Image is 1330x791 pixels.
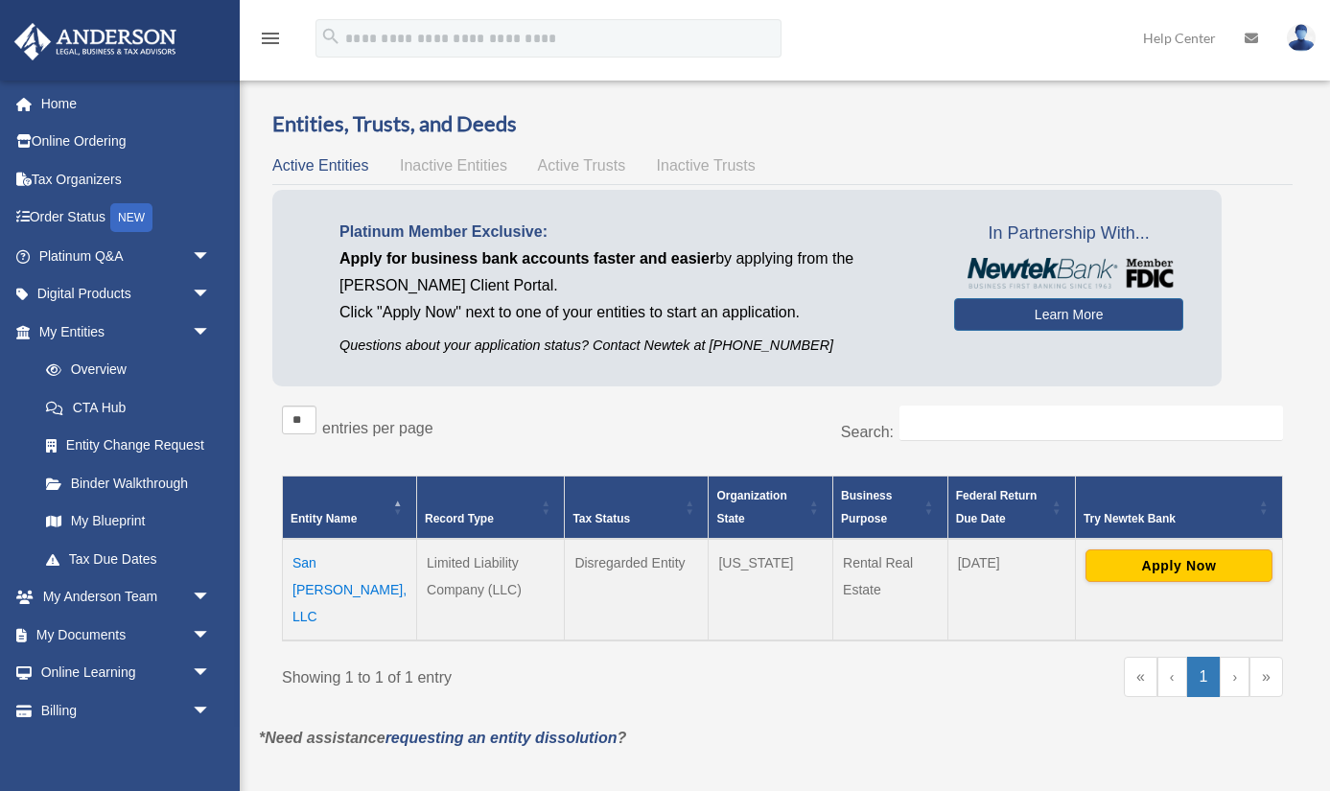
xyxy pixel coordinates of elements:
[417,477,565,540] th: Record Type: Activate to sort
[13,654,240,692] a: Online Learningarrow_drop_down
[192,313,230,352] span: arrow_drop_down
[709,477,833,540] th: Organization State: Activate to sort
[192,691,230,731] span: arrow_drop_down
[272,157,368,174] span: Active Entities
[291,512,357,525] span: Entity Name
[13,198,240,238] a: Order StatusNEW
[13,578,240,617] a: My Anderson Teamarrow_drop_down
[27,351,221,389] a: Overview
[192,654,230,693] span: arrow_drop_down
[339,334,925,358] p: Questions about your application status? Contact Newtek at [PHONE_NUMBER]
[400,157,507,174] span: Inactive Entities
[1084,507,1253,530] div: Try Newtek Bank
[1187,657,1221,697] a: 1
[282,657,768,691] div: Showing 1 to 1 of 1 entry
[27,464,230,502] a: Binder Walkthrough
[964,258,1174,289] img: NewtekBankLogoSM.png
[417,539,565,640] td: Limited Liability Company (LLC)
[709,539,833,640] td: [US_STATE]
[841,489,892,525] span: Business Purpose
[339,250,715,267] span: Apply for business bank accounts faster and easier
[27,502,230,541] a: My Blueprint
[572,512,630,525] span: Tax Status
[13,160,240,198] a: Tax Organizers
[322,420,433,436] label: entries per page
[1075,477,1282,540] th: Try Newtek Bank : Activate to sort
[657,157,756,174] span: Inactive Trusts
[192,578,230,617] span: arrow_drop_down
[954,219,1183,249] span: In Partnership With...
[1085,549,1272,582] button: Apply Now
[283,539,417,640] td: San [PERSON_NAME], LLC
[283,477,417,540] th: Entity Name: Activate to invert sorting
[565,539,709,640] td: Disregarded Entity
[538,157,626,174] span: Active Trusts
[13,237,240,275] a: Platinum Q&Aarrow_drop_down
[13,616,240,654] a: My Documentsarrow_drop_down
[13,123,240,161] a: Online Ordering
[1249,657,1283,697] a: Last
[27,427,230,465] a: Entity Change Request
[192,237,230,276] span: arrow_drop_down
[1220,657,1249,697] a: Next
[339,219,925,245] p: Platinum Member Exclusive:
[947,539,1075,640] td: [DATE]
[192,616,230,655] span: arrow_drop_down
[259,27,282,50] i: menu
[259,34,282,50] a: menu
[954,298,1183,331] a: Learn More
[841,424,894,440] label: Search:
[565,477,709,540] th: Tax Status: Activate to sort
[259,730,626,746] em: *Need assistance ?
[27,388,230,427] a: CTA Hub
[13,84,240,123] a: Home
[1124,657,1157,697] a: First
[13,313,230,351] a: My Entitiesarrow_drop_down
[9,23,182,60] img: Anderson Advisors Platinum Portal
[272,109,1293,139] h3: Entities, Trusts, and Deeds
[716,489,786,525] span: Organization State
[13,691,240,730] a: Billingarrow_drop_down
[833,539,948,640] td: Rental Real Estate
[833,477,948,540] th: Business Purpose: Activate to sort
[339,245,925,299] p: by applying from the [PERSON_NAME] Client Portal.
[947,477,1075,540] th: Federal Return Due Date: Activate to sort
[385,730,618,746] a: requesting an entity dissolution
[1157,657,1187,697] a: Previous
[13,275,240,314] a: Digital Productsarrow_drop_down
[27,540,230,578] a: Tax Due Dates
[425,512,494,525] span: Record Type
[339,299,925,326] p: Click "Apply Now" next to one of your entities to start an application.
[192,275,230,314] span: arrow_drop_down
[956,489,1038,525] span: Federal Return Due Date
[320,26,341,47] i: search
[1287,24,1316,52] img: User Pic
[110,203,152,232] div: NEW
